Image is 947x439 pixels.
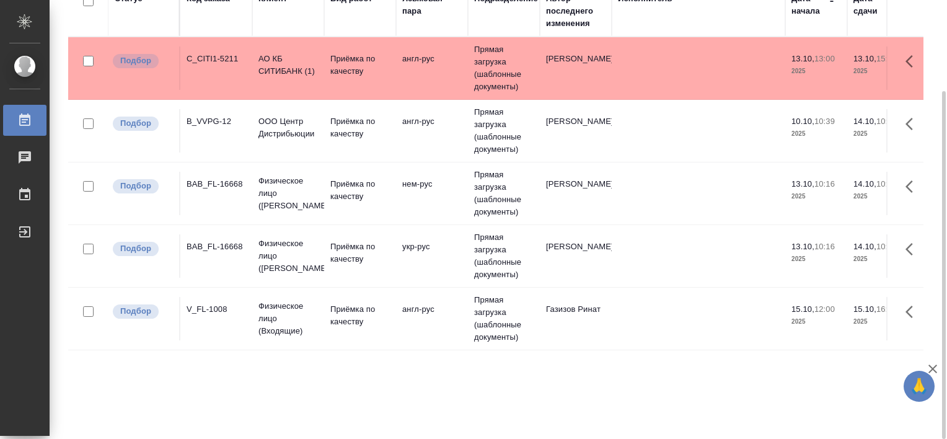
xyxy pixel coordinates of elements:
[120,55,151,67] p: Подбор
[540,172,612,215] td: [PERSON_NAME]
[853,304,876,314] p: 15.10,
[187,53,246,65] div: C_CITI1-5211
[791,65,841,78] p: 2025
[814,117,835,126] p: 10:39
[258,237,318,275] p: Физическое лицо ([PERSON_NAME])
[396,172,468,215] td: нем-рус
[120,305,151,317] p: Подбор
[876,179,897,188] p: 10:00
[112,241,173,257] div: Можно подбирать исполнителей
[187,303,246,316] div: V_FL-1008
[330,115,390,140] p: Приёмка по качеству
[468,288,540,350] td: Прямая загрузка (шаблонные документы)
[112,115,173,132] div: Можно подбирать исполнителей
[853,65,903,78] p: 2025
[791,304,814,314] p: 15.10,
[468,37,540,99] td: Прямая загрузка (шаблонные документы)
[468,100,540,162] td: Прямая загрузка (шаблонные документы)
[330,303,390,328] p: Приёмка по качеству
[898,297,928,327] button: Здесь прячутся важные кнопки
[898,109,928,139] button: Здесь прячутся важные кнопки
[112,53,173,69] div: Можно подбирать исполнителей
[814,304,835,314] p: 12:00
[853,253,903,265] p: 2025
[876,304,897,314] p: 16:00
[396,234,468,278] td: укр-рус
[120,180,151,192] p: Подбор
[540,297,612,340] td: Газизов Ринат
[112,178,173,195] div: Можно подбирать исполнителей
[853,54,876,63] p: 13.10,
[468,225,540,287] td: Прямая загрузка (шаблонные документы)
[814,179,835,188] p: 10:16
[791,179,814,188] p: 13.10,
[540,109,612,153] td: [PERSON_NAME]
[853,179,876,188] p: 14.10,
[898,172,928,202] button: Здесь прячутся важные кнопки
[396,109,468,153] td: англ-рус
[904,371,935,402] button: 🙏
[258,115,318,140] p: ООО Центр Дистрибьюции
[330,178,390,203] p: Приёмка по качеству
[468,162,540,224] td: Прямая загрузка (шаблонные документы)
[330,241,390,265] p: Приёмка по качеству
[112,303,173,320] div: Можно подбирать исполнителей
[396,47,468,90] td: англ-рус
[853,316,903,328] p: 2025
[814,242,835,251] p: 10:16
[876,242,897,251] p: 10:00
[791,190,841,203] p: 2025
[853,190,903,203] p: 2025
[853,117,876,126] p: 14.10,
[853,128,903,140] p: 2025
[791,117,814,126] p: 10.10,
[120,117,151,130] p: Подбор
[396,297,468,340] td: англ-рус
[187,115,246,128] div: B_VVPG-12
[898,47,928,76] button: Здесь прячутся важные кнопки
[898,234,928,264] button: Здесь прячутся важные кнопки
[876,54,897,63] p: 15:00
[853,242,876,251] p: 14.10,
[791,54,814,63] p: 13.10,
[791,128,841,140] p: 2025
[814,54,835,63] p: 13:00
[258,175,318,212] p: Физическое лицо ([PERSON_NAME])
[791,242,814,251] p: 13.10,
[909,373,930,399] span: 🙏
[540,234,612,278] td: [PERSON_NAME]
[258,53,318,78] p: АО КБ СИТИБАНК (1)
[330,53,390,78] p: Приёмка по качеству
[258,300,318,337] p: Физическое лицо (Входящие)
[187,178,246,190] div: BAB_FL-16668
[791,253,841,265] p: 2025
[187,241,246,253] div: BAB_FL-16668
[791,316,841,328] p: 2025
[540,47,612,90] td: [PERSON_NAME]
[876,117,897,126] p: 10:00
[120,242,151,255] p: Подбор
